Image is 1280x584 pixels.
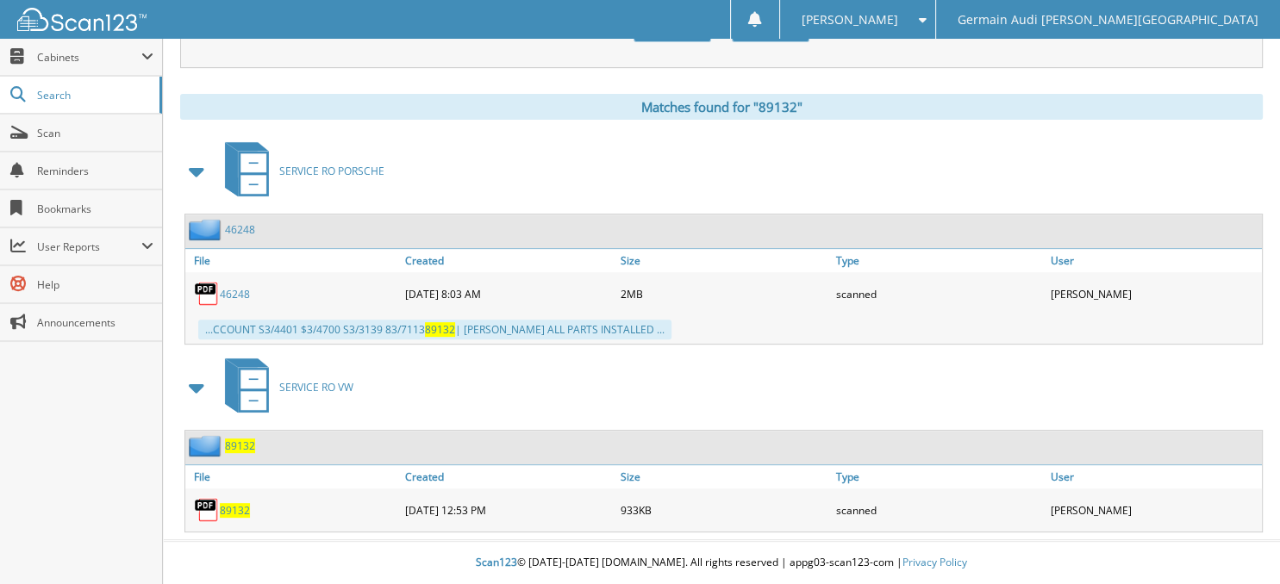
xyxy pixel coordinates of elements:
[163,542,1280,584] div: © [DATE]-[DATE] [DOMAIN_NAME]. All rights reserved | appg03-scan123-com |
[180,94,1263,120] div: Matches found for "89132"
[401,249,616,272] a: Created
[831,276,1046,311] div: scanned
[831,493,1046,527] div: scanned
[401,493,616,527] div: [DATE] 12:53 PM
[194,281,220,307] img: PDF.png
[215,137,384,205] a: SERVICE RO PORSCHE
[1046,465,1262,488] a: User
[616,249,832,272] a: Size
[902,555,967,569] a: Privacy Policy
[37,126,153,140] span: Scan
[476,555,517,569] span: Scan123
[279,164,384,178] span: SERVICE RO PORSCHE
[17,8,147,31] img: scan123-logo-white.svg
[1194,501,1280,584] iframe: Chat Widget
[958,15,1258,25] span: Germain Audi [PERSON_NAME][GEOGRAPHIC_DATA]
[401,465,616,488] a: Created
[185,465,401,488] a: File
[189,435,225,457] img: folder2.png
[401,276,616,311] div: [DATE] 8:03 AM
[37,50,141,65] span: Cabinets
[616,465,832,488] a: Size
[225,438,255,453] a: 89132
[801,15,897,25] span: [PERSON_NAME]
[37,277,153,292] span: Help
[198,320,671,339] div: ...CCOUNT S3/4401 $3/4700 S3/3139 83/7113 | [PERSON_NAME] ALL PARTS INSTALLED ...
[189,219,225,240] img: folder2.png
[616,493,832,527] div: 933KB
[185,249,401,272] a: File
[37,164,153,178] span: Reminders
[1046,249,1262,272] a: User
[37,202,153,216] span: Bookmarks
[831,249,1046,272] a: Type
[831,465,1046,488] a: Type
[37,88,151,103] span: Search
[1046,493,1262,527] div: [PERSON_NAME]
[215,353,353,421] a: SERVICE RO VW
[220,287,250,301] a: 46248
[279,380,353,395] span: SERVICE RO VW
[425,322,455,337] span: 89132
[220,503,250,518] a: 89132
[194,497,220,523] img: PDF.png
[37,239,141,254] span: User Reports
[225,222,255,237] a: 46248
[616,276,832,311] div: 2MB
[37,315,153,330] span: Announcements
[1046,276,1262,311] div: [PERSON_NAME]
